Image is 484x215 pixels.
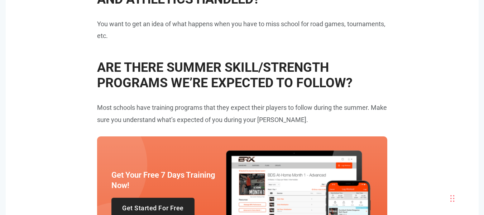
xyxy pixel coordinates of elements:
span: ARE THERE SUMMER SKILL/STRENGTH PROGRAMS WE’RE EXPECTED TO FOLLOW? [97,60,353,90]
p: You want to get an idea of what happens when you have to miss school for road games, tournaments,... [97,18,387,42]
h4: Get Your Free 7 Days Training Now! [111,170,216,191]
div: Drag [450,188,455,209]
div: Chat Widget [448,181,484,215]
p: Most schools have training programs that they expect their players to follow during the summer. M... [97,102,387,126]
iframe: To enrich screen reader interactions, please activate Accessibility in Grammarly extension settings [448,181,484,215]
